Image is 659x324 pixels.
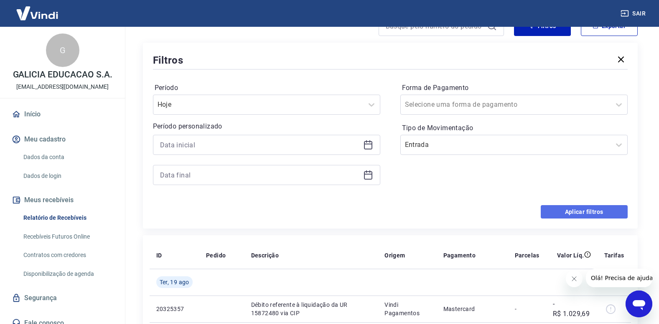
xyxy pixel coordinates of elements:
span: Olá! Precisa de ajuda? [5,6,70,13]
p: Mastercard [443,305,501,313]
span: Ter, 19 ago [160,278,189,286]
button: Sair [619,6,649,21]
a: Disponibilização de agenda [20,265,115,283]
a: Dados de login [20,167,115,185]
p: Descrição [251,251,279,260]
iframe: Mensagem da empresa [586,269,652,287]
a: Contratos com credores [20,247,115,264]
p: Valor Líq. [557,251,584,260]
label: Período [155,83,379,93]
button: Meu cadastro [10,130,115,149]
p: Vindi Pagamentos [384,301,430,317]
a: Relatório de Recebíveis [20,209,115,226]
p: ID [156,251,162,260]
div: G [46,33,79,67]
iframe: Fechar mensagem [566,270,583,287]
p: 20325357 [156,305,193,313]
p: Tarifas [604,251,624,260]
img: Vindi [10,0,64,26]
iframe: Botão para abrir a janela de mensagens [626,291,652,317]
p: Débito referente à liquidação da UR 15872480 via CIP [251,301,371,317]
p: Pagamento [443,251,476,260]
label: Tipo de Movimentação [402,123,626,133]
p: Pedido [206,251,226,260]
h5: Filtros [153,54,184,67]
p: [EMAIL_ADDRESS][DOMAIN_NAME] [16,82,109,91]
button: Aplicar filtros [541,205,628,219]
button: Meus recebíveis [10,191,115,209]
a: Início [10,105,115,123]
input: Data inicial [160,139,360,151]
p: - [515,305,539,313]
a: Recebíveis Futuros Online [20,228,115,245]
p: Origem [384,251,405,260]
p: GALICIA EDUCACAO S.A. [13,70,112,79]
p: Período personalizado [153,121,380,131]
input: Data final [160,169,360,181]
a: Dados da conta [20,149,115,166]
p: -R$ 1.029,69 [553,299,591,319]
label: Forma de Pagamento [402,83,626,93]
a: Segurança [10,289,115,307]
p: Parcelas [515,251,539,260]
